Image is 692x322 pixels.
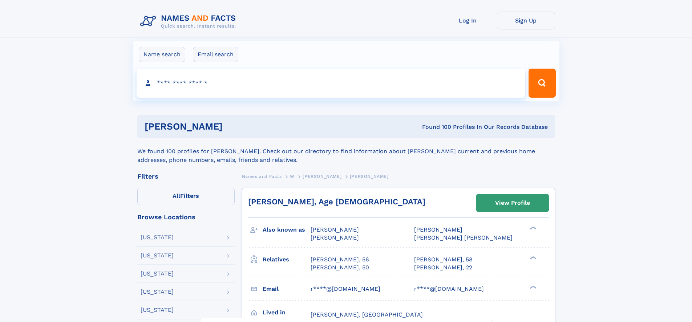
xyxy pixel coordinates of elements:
div: Filters [137,173,235,180]
span: [PERSON_NAME], [GEOGRAPHIC_DATA] [311,311,423,318]
div: We found 100 profiles for [PERSON_NAME]. Check out our directory to find information about [PERSO... [137,138,555,164]
a: [PERSON_NAME] [303,172,341,181]
a: [PERSON_NAME], 58 [414,256,473,264]
div: ❯ [528,226,537,231]
a: Names and Facts [242,172,282,181]
span: All [173,192,180,199]
span: [PERSON_NAME] [PERSON_NAME] [414,234,513,241]
button: Search Button [529,69,555,98]
span: W [290,174,295,179]
label: Filters [137,188,235,205]
div: ❯ [528,285,537,289]
div: [US_STATE] [141,307,174,313]
span: [PERSON_NAME] [303,174,341,179]
a: W [290,172,295,181]
label: Name search [139,47,185,62]
a: [PERSON_NAME], 56 [311,256,369,264]
div: [US_STATE] [141,289,174,295]
span: [PERSON_NAME] [350,174,389,179]
div: [US_STATE] [141,271,174,277]
div: ❯ [528,255,537,260]
h3: Also known as [263,224,311,236]
div: View Profile [495,195,530,211]
div: [US_STATE] [141,253,174,258]
div: [US_STATE] [141,235,174,240]
span: [PERSON_NAME] [311,234,359,241]
h3: Email [263,283,311,295]
div: Browse Locations [137,214,235,220]
div: Found 100 Profiles In Our Records Database [322,123,548,131]
h3: Lived in [263,306,311,319]
a: Sign Up [497,12,555,29]
h3: Relatives [263,253,311,266]
a: [PERSON_NAME], Age [DEMOGRAPHIC_DATA] [248,197,425,206]
a: [PERSON_NAME], 50 [311,264,369,272]
a: [PERSON_NAME], 22 [414,264,472,272]
img: Logo Names and Facts [137,12,242,31]
span: [PERSON_NAME] [414,226,462,233]
a: View Profile [477,194,549,212]
h1: [PERSON_NAME] [145,122,323,131]
label: Email search [193,47,238,62]
a: Log In [439,12,497,29]
span: [PERSON_NAME] [311,226,359,233]
input: search input [137,69,526,98]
